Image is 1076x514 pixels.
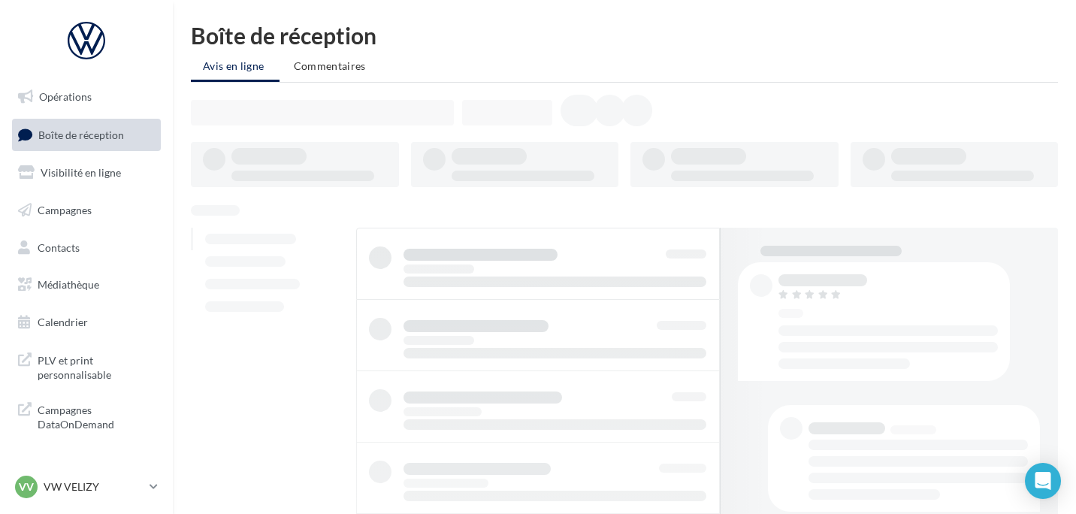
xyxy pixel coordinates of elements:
div: Open Intercom Messenger [1025,463,1061,499]
a: Boîte de réception [9,119,164,151]
span: Campagnes DataOnDemand [38,400,155,432]
span: Calendrier [38,316,88,328]
p: VW VELIZY [44,479,144,494]
div: Boîte de réception [191,24,1058,47]
span: Visibilité en ligne [41,166,121,179]
a: Médiathèque [9,269,164,301]
a: Contacts [9,232,164,264]
span: Campagnes [38,204,92,216]
span: PLV et print personnalisable [38,350,155,382]
span: VV [19,479,34,494]
a: VV VW VELIZY [12,473,161,501]
span: Contacts [38,240,80,253]
a: Calendrier [9,307,164,338]
span: Boîte de réception [38,128,124,141]
span: Commentaires [294,59,366,72]
a: Opérations [9,81,164,113]
a: PLV et print personnalisable [9,344,164,389]
a: Visibilité en ligne [9,157,164,189]
a: Campagnes [9,195,164,226]
a: Campagnes DataOnDemand [9,394,164,438]
span: Médiathèque [38,278,99,291]
span: Opérations [39,90,92,103]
